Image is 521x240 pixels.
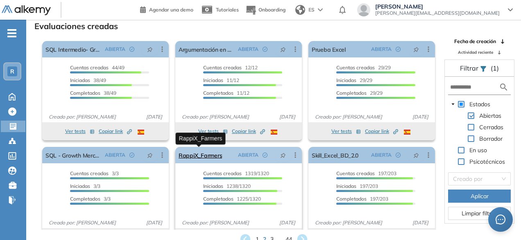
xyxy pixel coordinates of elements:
[65,126,95,136] button: Ver tests
[179,219,252,226] span: Creado por: [PERSON_NAME]
[70,90,116,96] span: 38/49
[10,68,14,75] span: R
[70,64,125,71] span: 44/49
[478,111,503,121] span: Abiertas
[34,21,118,31] h3: Evaluaciones creadas
[462,209,497,218] span: Limpiar filtros
[448,190,511,203] button: Aplicar
[105,46,125,53] span: ABIERTA
[336,183,378,189] span: 197/203
[7,32,16,34] i: -
[295,5,305,15] img: world
[336,64,391,71] span: 29/29
[203,90,249,96] span: 11/12
[70,64,109,71] span: Cuentas creadas
[469,101,490,108] span: Estados
[336,77,372,83] span: 29/29
[203,64,258,71] span: 12/12
[70,196,111,202] span: 3/3
[336,90,367,96] span: Completados
[70,90,100,96] span: Completados
[147,152,153,158] span: pushpin
[179,41,235,57] a: Argumentación en negociaciones
[232,126,265,136] button: Copiar link
[336,170,396,176] span: 197/203
[203,183,251,189] span: 1238/1320
[216,7,239,13] span: Tutoriales
[129,47,134,52] span: check-circle
[365,128,398,135] span: Copiar link
[413,152,419,158] span: pushpin
[2,5,51,16] img: Logo
[203,196,261,202] span: 1225/1320
[469,146,487,154] span: En uso
[263,47,267,52] span: check-circle
[336,77,356,83] span: Iniciadas
[203,170,242,176] span: Cuentas creadas
[176,133,226,144] div: RappiX_Farmers
[413,46,419,53] span: pushpin
[280,46,286,53] span: pushpin
[258,7,285,13] span: Onboarding
[70,77,106,83] span: 38/49
[448,207,511,220] button: Limpiar filtros
[375,10,500,16] span: [PERSON_NAME][EMAIL_ADDRESS][DOMAIN_NAME]
[274,43,292,56] button: pushpin
[45,113,119,121] span: Creado por: [PERSON_NAME]
[396,153,401,158] span: check-circle
[336,90,383,96] span: 29/29
[471,192,489,201] span: Aplicar
[203,183,223,189] span: Iniciadas
[469,158,505,165] span: Psicotécnicos
[404,130,410,135] img: ESP
[312,41,346,57] a: Prueba Excel
[460,64,480,72] span: Filtrar
[203,170,269,176] span: 1319/1320
[105,151,125,159] span: ABIERTA
[179,113,252,121] span: Creado por: [PERSON_NAME]
[407,43,425,56] button: pushpin
[468,145,489,155] span: En uso
[70,183,90,189] span: Iniciadas
[70,183,100,189] span: 3/3
[331,126,361,136] button: Ver tests
[499,82,509,92] img: search icon
[203,77,239,83] span: 11/12
[308,6,315,14] span: ES
[140,4,193,14] a: Agendar una demo
[70,170,119,176] span: 3/3
[45,219,119,226] span: Creado por: [PERSON_NAME]
[478,122,505,132] span: Cerradas
[451,102,455,106] span: caret-down
[203,90,233,96] span: Completados
[407,149,425,162] button: pushpin
[149,7,193,13] span: Agendar una demo
[375,3,500,10] span: [PERSON_NAME]
[203,196,233,202] span: Completados
[276,219,299,226] span: [DATE]
[365,126,398,136] button: Copiar link
[312,113,385,121] span: Creado por: [PERSON_NAME]
[238,46,258,53] span: ABIERTA
[238,151,258,159] span: ABIERTA
[479,135,503,142] span: Borrador
[245,1,285,19] button: Onboarding
[141,43,159,56] button: pushpin
[336,170,375,176] span: Cuentas creadas
[70,170,109,176] span: Cuentas creadas
[70,77,90,83] span: Iniciadas
[468,157,507,167] span: Psicotécnicos
[336,183,356,189] span: Iniciadas
[478,134,504,144] span: Borrador
[274,149,292,162] button: pushpin
[271,130,277,135] img: ESP
[276,113,299,121] span: [DATE]
[468,99,492,109] span: Estados
[409,219,432,226] span: [DATE]
[318,8,323,11] img: arrow
[70,196,100,202] span: Completados
[198,126,228,136] button: Ver tests
[409,113,432,121] span: [DATE]
[263,153,267,158] span: check-circle
[371,151,392,159] span: ABIERTA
